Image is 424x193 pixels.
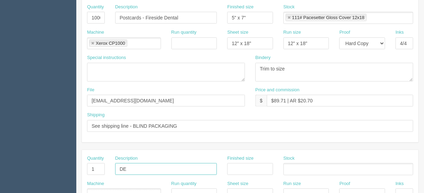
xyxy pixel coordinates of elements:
div: Xerox CP1000 [96,41,125,45]
label: Quantity [87,155,104,162]
label: Finished size [227,155,254,162]
div: 111# Pacesetter Gloss Cover 12x18 [292,15,365,20]
label: Stock [283,4,295,10]
label: Inks [396,181,404,187]
label: Run size [283,181,301,187]
textarea: Trim to size [255,63,413,82]
label: Proof [339,181,350,187]
label: Proof [339,29,350,36]
label: Description [115,4,138,10]
label: Special instructions [87,54,126,61]
label: Bindery [255,54,271,61]
label: Run size [283,29,301,36]
label: Price and commission [255,87,299,93]
label: Sheet size [227,29,248,36]
label: Description [115,155,138,162]
label: Machine [87,181,104,187]
div: $ [255,95,267,107]
label: File [87,87,94,93]
label: Sheet size [227,181,248,187]
label: Inks [396,29,404,36]
label: Machine [87,29,104,36]
label: Run quantity [171,29,197,36]
label: Shipping [87,112,105,118]
label: Stock [283,155,295,162]
label: Run quantity [171,181,197,187]
label: Finished size [227,4,254,10]
label: Quantity [87,4,104,10]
